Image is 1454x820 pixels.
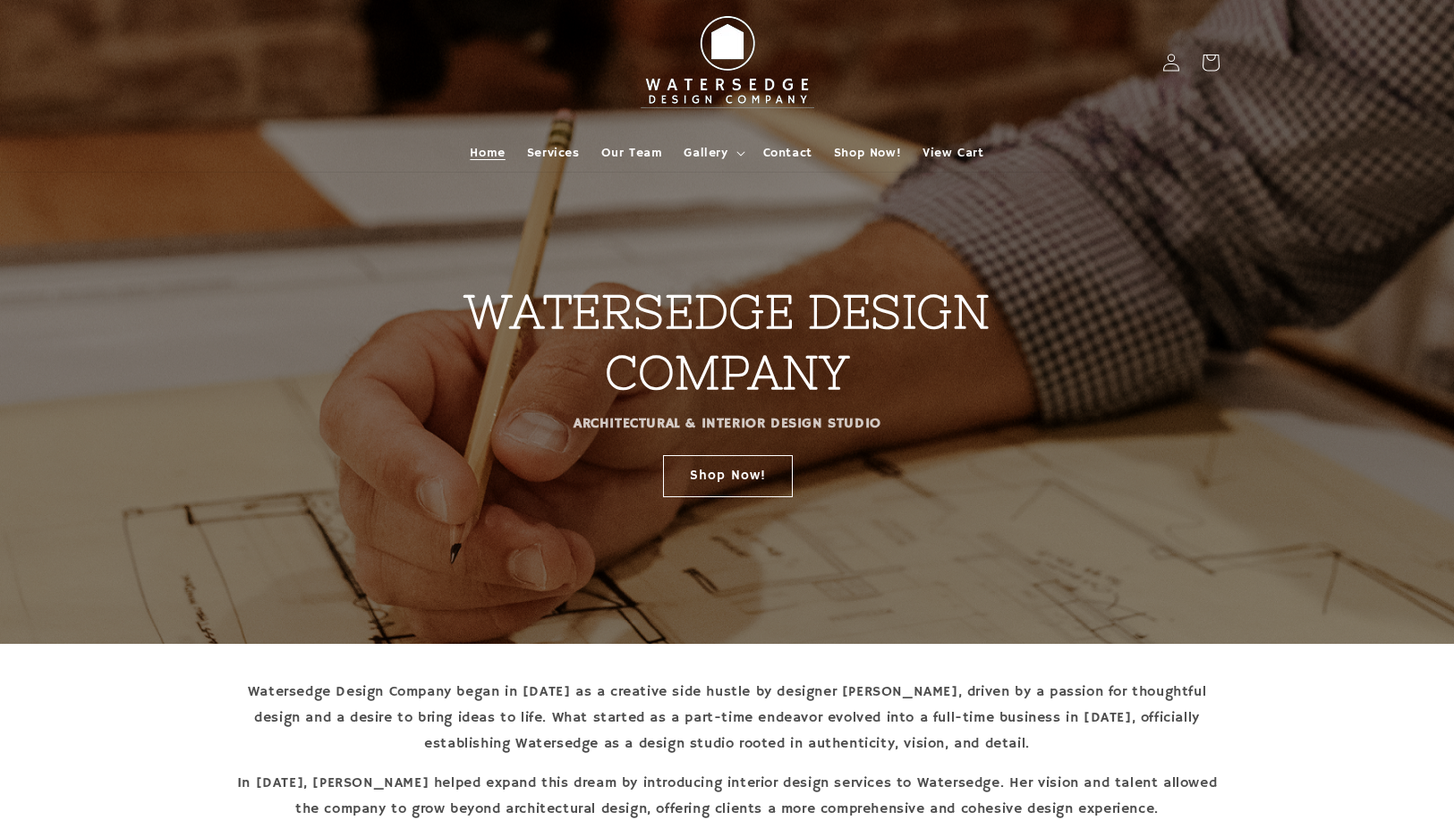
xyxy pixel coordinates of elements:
[662,454,792,496] a: Shop Now!
[923,145,983,161] span: View Cart
[684,145,727,161] span: Gallery
[516,134,591,172] a: Services
[459,134,515,172] a: Home
[527,145,580,161] span: Services
[753,134,823,172] a: Contact
[823,134,912,172] a: Shop Now!
[601,145,663,161] span: Our Team
[834,145,901,161] span: Shop Now!
[763,145,812,161] span: Contact
[912,134,994,172] a: View Cart
[235,680,1220,757] p: Watersedge Design Company began in [DATE] as a creative side hustle by designer [PERSON_NAME], dr...
[591,134,674,172] a: Our Team
[574,415,881,433] strong: ARCHITECTURAL & INTERIOR DESIGN STUDIO
[629,7,826,118] img: Watersedge Design Co
[470,145,505,161] span: Home
[464,285,990,399] strong: WATERSEDGE DESIGN COMPANY
[673,134,752,172] summary: Gallery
